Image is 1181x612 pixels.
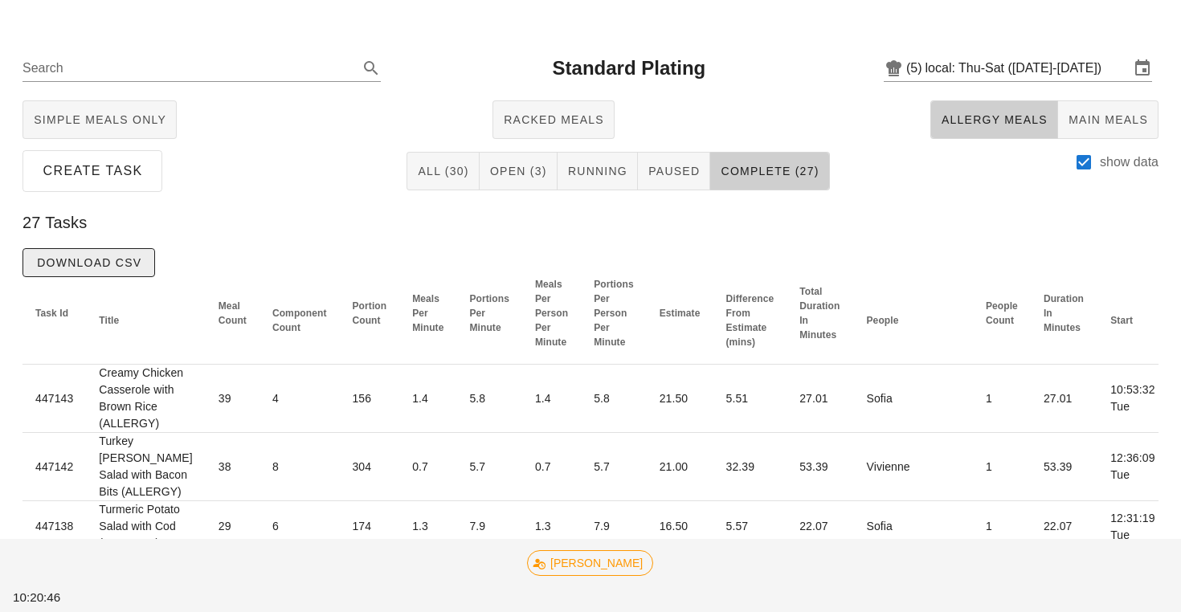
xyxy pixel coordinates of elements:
[581,433,646,501] td: 5.7
[1031,501,1097,553] td: 22.07
[412,293,443,333] span: Meals Per Minute
[456,277,521,365] th: Portions Per Minute: Not sorted. Activate to sort ascending.
[581,277,646,365] th: Portions Per Person Per Minute: Not sorted. Activate to sort ascending.
[787,501,853,553] td: 22.07
[522,501,581,553] td: 1.3
[399,277,456,365] th: Meals Per Minute: Not sorted. Activate to sort ascending.
[522,433,581,501] td: 0.7
[986,300,1018,326] span: People Count
[973,501,1031,553] td: 1
[647,277,713,365] th: Estimate: Not sorted. Activate to sort ascending.
[22,100,177,139] button: Simple Meals Only
[1058,100,1159,139] button: Main Meals
[973,365,1031,433] td: 1
[535,279,568,348] span: Meals Per Person Per Minute
[713,501,787,553] td: 5.57
[36,256,141,269] span: Download CSV
[10,197,1171,248] div: 27 Tasks
[219,300,247,326] span: Meal Count
[86,433,205,501] td: Turkey [PERSON_NAME] Salad with Bacon Bits (ALLERGY)
[854,277,973,365] th: People: Not sorted. Activate to sort ascending.
[339,433,399,501] td: 304
[339,365,399,433] td: 156
[469,293,509,333] span: Portions Per Minute
[906,60,926,76] div: (5)
[22,433,86,501] td: 447142
[1068,113,1148,126] span: Main Meals
[553,54,706,83] h2: Standard Plating
[638,152,710,190] button: Paused
[456,433,521,501] td: 5.7
[1031,433,1097,501] td: 53.39
[726,293,774,348] span: Difference From Estimate (mins)
[339,501,399,553] td: 174
[713,277,787,365] th: Difference From Estimate (mins): Not sorted. Activate to sort ascending.
[930,100,1058,139] button: Allergy Meals
[272,308,327,333] span: Component Count
[259,501,340,553] td: 6
[1044,293,1084,333] span: Duration In Minutes
[492,100,615,139] button: Racked Meals
[206,433,259,501] td: 38
[1110,315,1133,326] span: Start
[720,165,819,177] span: Complete (27)
[581,501,646,553] td: 7.9
[787,365,853,433] td: 27.01
[206,277,259,365] th: Meal Count: Not sorted. Activate to sort ascending.
[854,501,973,553] td: Sofia
[647,501,713,553] td: 16.50
[22,501,86,553] td: 447138
[22,150,162,192] button: Create Task
[22,277,86,365] th: Task Id: Not sorted. Activate to sort ascending.
[399,501,456,553] td: 1.3
[647,433,713,501] td: 21.00
[710,152,829,190] button: Complete (27)
[1031,277,1097,365] th: Duration In Minutes: Not sorted. Activate to sort ascending.
[206,501,259,553] td: 29
[558,152,638,190] button: Running
[339,277,399,365] th: Portion Count: Not sorted. Activate to sort ascending.
[1100,154,1159,170] label: show data
[22,248,155,277] button: Download CSV
[42,164,143,178] span: Create Task
[1097,433,1167,501] td: 12:36:09 Tue
[713,365,787,433] td: 5.51
[480,152,558,190] button: Open (3)
[503,113,604,126] span: Racked Meals
[86,365,205,433] td: Creamy Chicken Casserole with Brown Rice (ALLERGY)
[22,365,86,433] td: 447143
[259,277,340,365] th: Component Count: Not sorted. Activate to sort ascending.
[399,365,456,433] td: 1.4
[33,113,166,126] span: Simple Meals Only
[352,300,386,326] span: Portion Count
[973,433,1031,501] td: 1
[581,365,646,433] td: 5.8
[10,585,107,610] div: 10:20:46
[456,365,521,433] td: 5.8
[522,277,581,365] th: Meals Per Person Per Minute: Not sorted. Activate to sort ascending.
[99,315,119,326] span: Title
[648,165,700,177] span: Paused
[973,277,1031,365] th: People Count: Not sorted. Activate to sort ascending.
[399,433,456,501] td: 0.7
[660,308,701,319] span: Estimate
[407,152,479,190] button: All (30)
[867,315,899,326] span: People
[787,433,853,501] td: 53.39
[1097,365,1167,433] td: 10:53:32 Tue
[35,308,68,319] span: Task Id
[854,433,973,501] td: Vivienne
[86,277,205,365] th: Title: Not sorted. Activate to sort ascending.
[417,165,468,177] span: All (30)
[567,165,627,177] span: Running
[489,165,547,177] span: Open (3)
[537,551,643,575] span: [PERSON_NAME]
[594,279,633,348] span: Portions Per Person Per Minute
[713,433,787,501] td: 32.39
[456,501,521,553] td: 7.9
[854,365,973,433] td: Sofia
[799,286,840,341] span: Total Duration In Minutes
[1097,501,1167,553] td: 12:31:19 Tue
[86,501,205,553] td: Turmeric Potato Salad with Cod (ALLERGY)
[1097,277,1167,365] th: Start: Not sorted. Activate to sort ascending.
